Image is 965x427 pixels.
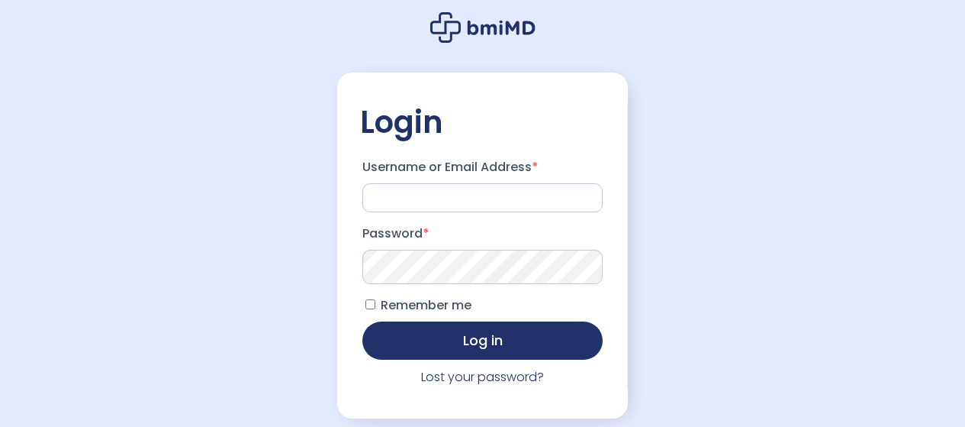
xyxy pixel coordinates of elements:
[381,296,471,314] span: Remember me
[421,368,544,386] a: Lost your password?
[365,299,375,309] input: Remember me
[362,222,603,246] label: Password
[362,322,603,360] button: Log in
[362,155,603,180] label: Username or Email Address
[360,103,605,141] h2: Login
